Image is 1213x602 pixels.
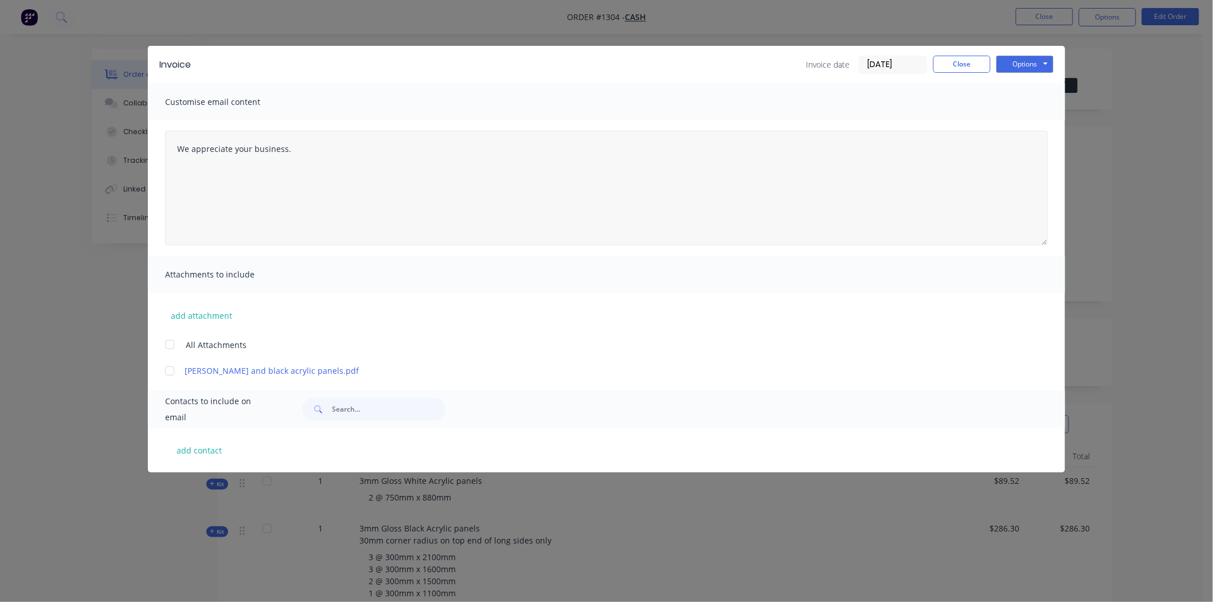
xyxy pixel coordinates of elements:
[165,307,238,324] button: add attachment
[996,56,1054,73] button: Options
[165,131,1048,245] textarea: We appreciate your business.
[165,393,273,425] span: Contacts to include on email
[806,58,850,71] span: Invoice date
[185,365,995,377] a: [PERSON_NAME] and black acrylic panels.pdf
[165,267,291,283] span: Attachments to include
[165,441,234,459] button: add contact
[159,58,191,72] div: Invoice
[186,339,246,351] span: All Attachments
[933,56,991,73] button: Close
[332,398,445,421] input: Search...
[165,94,291,110] span: Customise email content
